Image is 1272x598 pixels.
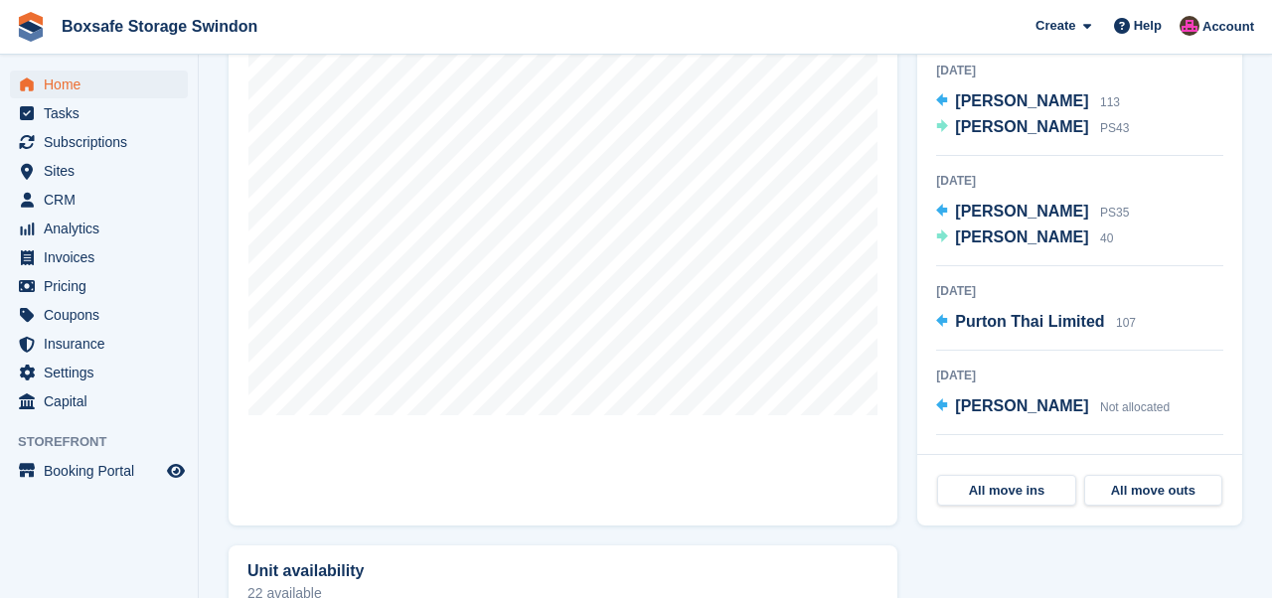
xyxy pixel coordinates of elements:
[1202,17,1254,37] span: Account
[936,172,1223,190] div: [DATE]
[10,71,188,98] a: menu
[44,457,163,485] span: Booking Portal
[936,115,1129,141] a: [PERSON_NAME] PS43
[44,186,163,214] span: CRM
[44,243,163,271] span: Invoices
[955,397,1088,414] span: [PERSON_NAME]
[1035,16,1075,36] span: Create
[936,367,1223,384] div: [DATE]
[1100,206,1129,220] span: PS35
[10,99,188,127] a: menu
[10,330,188,358] a: menu
[1084,475,1222,507] a: All move outs
[936,310,1136,336] a: Purton Thai Limited 107
[937,475,1075,507] a: All move ins
[44,330,163,358] span: Insurance
[936,451,1223,469] div: [DATE]
[1180,16,1199,36] img: Philip Matthews
[936,225,1113,251] a: [PERSON_NAME] 40
[10,157,188,185] a: menu
[10,301,188,329] a: menu
[44,99,163,127] span: Tasks
[10,215,188,242] a: menu
[54,10,265,43] a: Boxsafe Storage Swindon
[936,200,1129,225] a: [PERSON_NAME] PS35
[44,272,163,300] span: Pricing
[164,459,188,483] a: Preview store
[10,272,188,300] a: menu
[44,387,163,415] span: Capital
[1116,316,1136,330] span: 107
[10,387,188,415] a: menu
[936,282,1223,300] div: [DATE]
[10,128,188,156] a: menu
[44,71,163,98] span: Home
[10,457,188,485] a: menu
[44,157,163,185] span: Sites
[1100,95,1120,109] span: 113
[955,118,1088,135] span: [PERSON_NAME]
[955,313,1104,330] span: Purton Thai Limited
[1100,400,1170,414] span: Not allocated
[10,243,188,271] a: menu
[44,128,163,156] span: Subscriptions
[955,228,1088,245] span: [PERSON_NAME]
[16,12,46,42] img: stora-icon-8386f47178a22dfd0bd8f6a31ec36ba5ce8667c1dd55bd0f319d3a0aa187defe.svg
[1134,16,1162,36] span: Help
[936,394,1170,420] a: [PERSON_NAME] Not allocated
[1100,231,1113,245] span: 40
[955,92,1088,109] span: [PERSON_NAME]
[10,359,188,386] a: menu
[18,432,198,452] span: Storefront
[936,62,1223,79] div: [DATE]
[10,186,188,214] a: menu
[1100,121,1129,135] span: PS43
[44,359,163,386] span: Settings
[955,203,1088,220] span: [PERSON_NAME]
[247,562,364,580] h2: Unit availability
[44,301,163,329] span: Coupons
[44,215,163,242] span: Analytics
[936,89,1120,115] a: [PERSON_NAME] 113
[229,9,897,525] a: Map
